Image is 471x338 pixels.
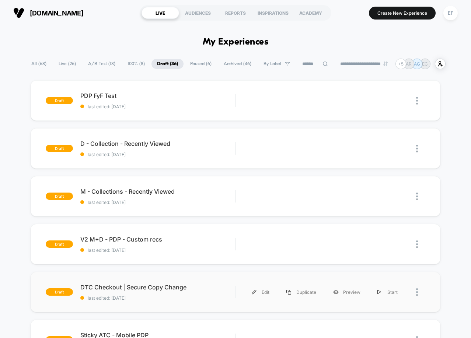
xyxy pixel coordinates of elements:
p: AG [414,61,420,67]
button: [DOMAIN_NAME] [11,7,86,19]
span: V2 M+D - PDP - Custom recs [80,236,235,243]
span: Draft ( 36 ) [151,59,184,69]
h1: My Experiences [203,37,269,47]
div: REPORTS [217,7,254,19]
span: last edited: [DATE] [80,295,235,301]
span: Paused ( 6 ) [185,59,217,69]
img: menu [252,290,257,295]
img: menu [286,290,291,295]
span: M - Collections - Recently Viewed [80,188,235,195]
div: + 5 [395,59,406,69]
img: menu [377,290,381,295]
button: Create New Experience [369,7,436,20]
span: draft [46,240,73,248]
div: EF [443,6,458,20]
img: Visually logo [13,7,24,18]
img: close [416,145,418,152]
span: 100% ( 8 ) [122,59,150,69]
span: last edited: [DATE] [80,152,235,157]
span: last edited: [DATE] [80,104,235,109]
span: Live ( 26 ) [53,59,81,69]
div: AUDIENCES [179,7,217,19]
span: last edited: [DATE] [80,200,235,205]
span: [DOMAIN_NAME] [30,9,83,17]
div: Preview [325,284,369,300]
span: last edited: [DATE] [80,247,235,253]
img: close [416,240,418,248]
div: LIVE [142,7,179,19]
img: close [416,97,418,105]
span: All ( 68 ) [26,59,52,69]
span: PDP FyF Test [80,92,235,99]
p: AR [406,61,412,67]
button: EF [441,6,460,21]
img: end [383,61,388,66]
span: draft [46,288,73,296]
div: Duplicate [278,284,325,300]
div: INSPIRATIONS [254,7,292,19]
div: Edit [243,284,278,300]
p: EC [422,61,428,67]
span: draft [46,97,73,104]
span: By Label [264,61,281,67]
div: Start [369,284,406,300]
span: DTC Checkout | Secure Copy Change [80,284,235,291]
span: D - Collection - Recently Viewed [80,140,235,147]
span: Archived ( 46 ) [218,59,257,69]
img: close [416,288,418,296]
span: A/B Test ( 18 ) [83,59,121,69]
span: draft [46,145,73,152]
img: close [416,193,418,200]
div: ACADEMY [292,7,329,19]
span: draft [46,193,73,200]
